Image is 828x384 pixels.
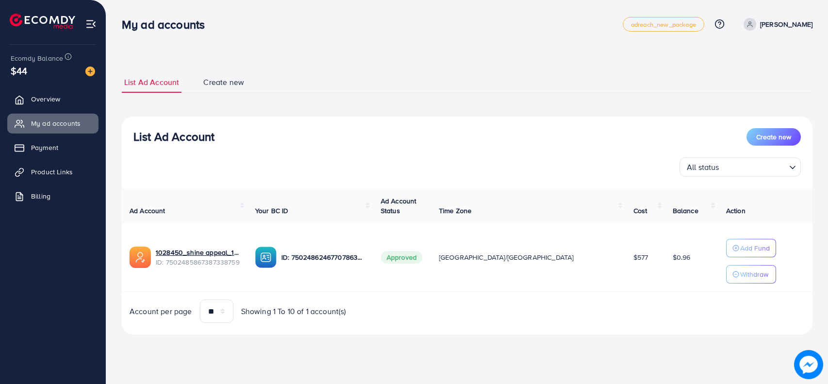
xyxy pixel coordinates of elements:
[156,248,240,257] a: 1028450_shine appeal_1746808772166
[439,252,574,262] span: [GEOGRAPHIC_DATA]/[GEOGRAPHIC_DATA]
[633,206,648,216] span: Cost
[726,206,746,216] span: Action
[31,94,60,104] span: Overview
[241,306,346,317] span: Showing 1 To 10 of 1 account(s)
[381,196,417,216] span: Ad Account Status
[156,248,240,267] div: <span class='underline'>1028450_shine appeal_1746808772166</span></br>7502485867387338759
[794,350,823,379] img: image
[685,160,721,174] span: All status
[156,257,240,267] span: ID: 7502485867387338759
[11,64,27,78] span: $44
[740,268,768,280] p: Withdraw
[726,239,776,257] button: Add Fund
[85,67,95,76] img: image
[673,206,698,216] span: Balance
[381,251,422,264] span: Approved
[10,14,75,29] img: logo
[203,77,244,88] span: Create new
[130,247,151,268] img: ic-ads-acc.e4c84228.svg
[31,167,73,177] span: Product Links
[130,306,192,317] span: Account per page
[255,247,276,268] img: ic-ba-acc.ded83a64.svg
[680,157,801,177] div: Search for option
[85,18,97,30] img: menu
[633,252,649,262] span: $577
[740,18,812,31] a: [PERSON_NAME]
[7,162,98,182] a: Product Links
[31,191,50,201] span: Billing
[7,89,98,109] a: Overview
[439,206,471,216] span: Time Zone
[122,17,212,32] h3: My ad accounts
[7,186,98,206] a: Billing
[7,114,98,133] a: My ad accounts
[747,128,801,146] button: Create new
[281,251,365,263] p: ID: 7502486246770786320
[673,252,691,262] span: $0.96
[740,242,770,254] p: Add Fund
[133,130,214,144] h3: List Ad Account
[11,53,63,63] span: Ecomdy Balance
[760,18,812,30] p: [PERSON_NAME]
[7,138,98,157] a: Payment
[631,21,696,28] span: adreach_new_package
[31,118,81,128] span: My ad accounts
[255,206,289,216] span: Your BC ID
[722,158,785,174] input: Search for option
[726,265,776,284] button: Withdraw
[623,17,704,32] a: adreach_new_package
[124,77,179,88] span: List Ad Account
[756,132,791,142] span: Create new
[31,143,58,152] span: Payment
[130,206,165,216] span: Ad Account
